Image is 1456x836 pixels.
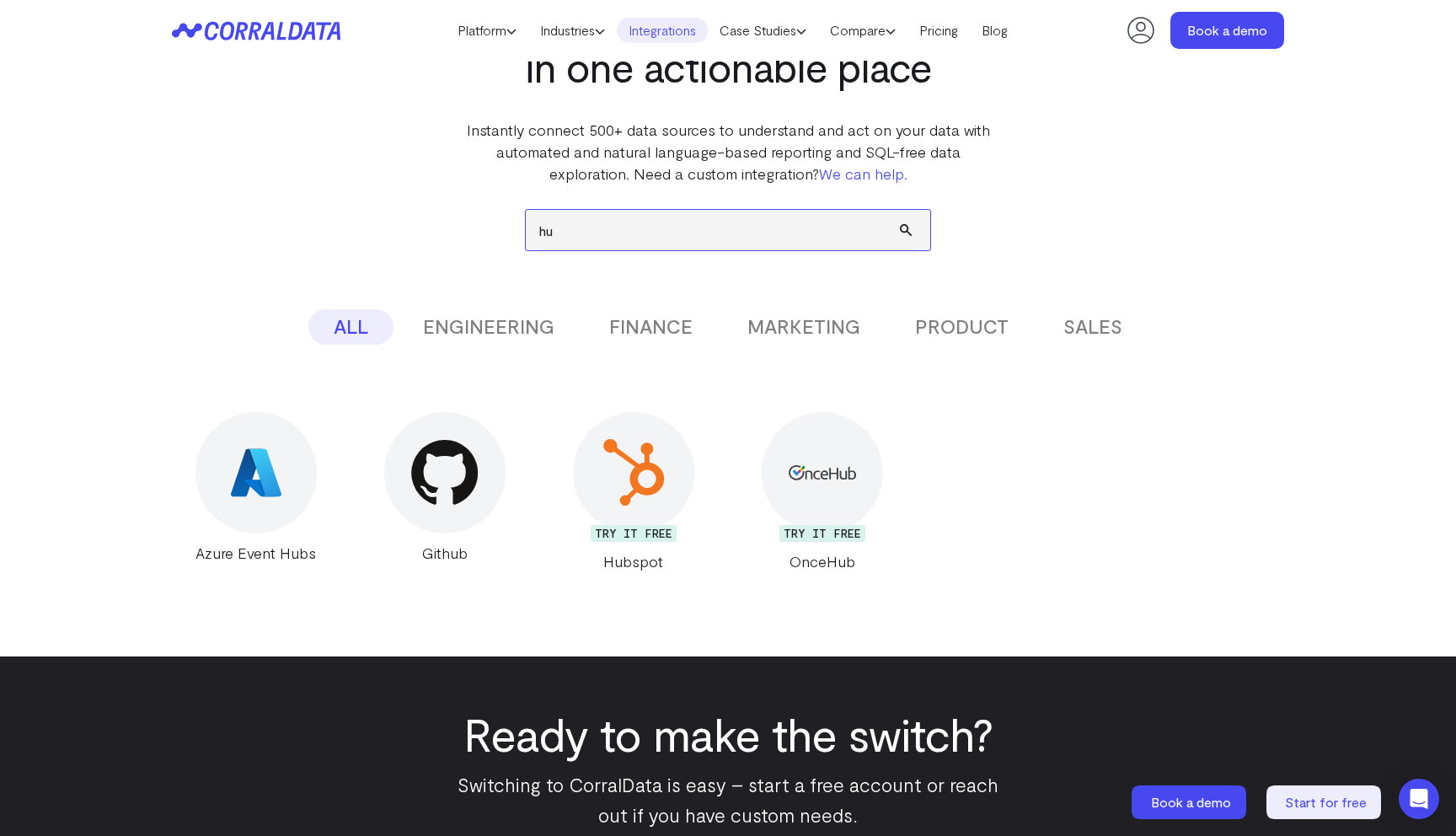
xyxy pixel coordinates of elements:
a: Github Github [361,412,528,572]
a: Book a demo [1170,12,1284,49]
div: TRY IT FREE [779,525,865,542]
a: Pricing [907,18,970,43]
a: Compare [818,18,907,43]
button: ENGINEERING [398,309,580,345]
img: Azure Event Hubs [231,447,281,498]
a: Integrations [617,18,708,43]
a: Case Studies [708,18,818,43]
button: MARKETING [722,309,886,345]
span: Book a demo [1151,794,1231,810]
button: FINANCE [584,309,718,345]
div: Open Intercom Messenger [1399,779,1439,819]
a: Start for free [1266,785,1384,819]
img: OnceHub [789,465,855,481]
div: Github [361,542,528,564]
p: Instantly connect 500+ data sources to understand and act on your data with automated and natural... [463,119,993,185]
a: We can help. [819,164,907,183]
a: Book a demo [1132,785,1250,819]
a: Blog [970,18,1020,43]
div: TRY IT FREE [591,525,677,542]
a: Platform [446,18,528,43]
button: SALES [1038,309,1148,345]
img: Github [411,439,478,506]
button: PRODUCT [890,309,1034,345]
p: Switching to CorralData is easy – start a free account or reach out if you have custom needs. [456,769,1000,830]
button: ALL [308,309,393,345]
div: Hubspot [549,550,717,572]
div: OnceHub [739,550,907,572]
div: Azure Event Hubs [172,542,340,564]
span: Start for free [1285,794,1367,810]
a: Azure Event Hubs Azure Event Hubs [172,412,340,572]
img: Hubspot [600,439,666,506]
a: Industries [528,18,617,43]
a: OnceHub TRY IT FREE OnceHub [739,412,907,572]
input: Search data sources [526,210,930,250]
a: Hubspot TRY IT FREE Hubspot [549,412,717,572]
